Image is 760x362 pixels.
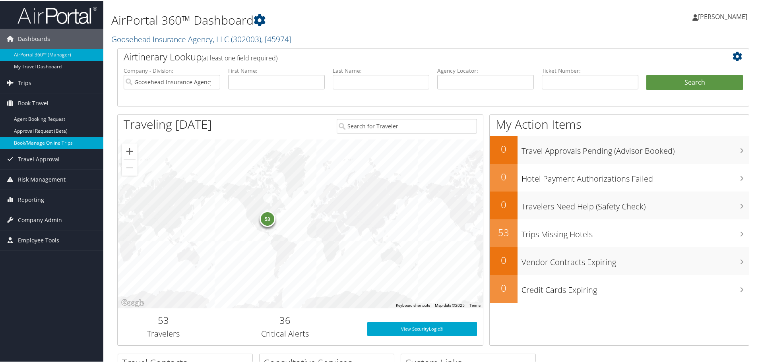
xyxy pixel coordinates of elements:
[228,66,325,74] label: First Name:
[367,321,477,335] a: View SecurityLogic®
[490,135,749,163] a: 0Travel Approvals Pending (Advisor Booked)
[490,115,749,132] h1: My Action Items
[18,93,48,112] span: Book Travel
[698,12,747,20] span: [PERSON_NAME]
[522,141,749,156] h3: Travel Approvals Pending (Advisor Booked)
[111,33,291,44] a: Goosehead Insurance Agency, LLC
[490,163,749,191] a: 0Hotel Payment Authorizations Failed
[522,252,749,267] h3: Vendor Contracts Expiring
[111,11,541,28] h1: AirPortal 360™ Dashboard
[437,66,534,74] label: Agency Locator:
[337,118,477,133] input: Search for Traveler
[490,274,749,302] a: 0Credit Cards Expiring
[215,313,355,326] h2: 36
[490,141,518,155] h2: 0
[490,253,518,266] h2: 0
[542,66,638,74] label: Ticket Number:
[124,313,203,326] h2: 53
[122,143,138,159] button: Zoom in
[120,297,146,308] a: Open this area in Google Maps (opens a new window)
[18,169,66,189] span: Risk Management
[522,196,749,211] h3: Travelers Need Help (Safety Check)
[522,224,749,239] h3: Trips Missing Hotels
[490,169,518,183] h2: 0
[18,230,59,250] span: Employee Tools
[490,281,518,294] h2: 0
[18,209,62,229] span: Company Admin
[18,28,50,48] span: Dashboards
[333,66,429,74] label: Last Name:
[124,49,690,63] h2: Airtinerary Lookup
[124,66,220,74] label: Company - Division:
[435,302,465,307] span: Map data ©2025
[202,53,277,62] span: (at least one field required)
[261,33,291,44] span: , [ 45974 ]
[490,225,518,238] h2: 53
[18,189,44,209] span: Reporting
[124,327,203,339] h3: Travelers
[259,210,275,226] div: 53
[490,197,518,211] h2: 0
[17,5,97,24] img: airportal-logo.png
[124,115,212,132] h1: Traveling [DATE]
[490,191,749,219] a: 0Travelers Need Help (Safety Check)
[490,246,749,274] a: 0Vendor Contracts Expiring
[215,327,355,339] h3: Critical Alerts
[692,4,755,28] a: [PERSON_NAME]
[646,74,743,90] button: Search
[18,72,31,92] span: Trips
[231,33,261,44] span: ( 302003 )
[522,280,749,295] h3: Credit Cards Expiring
[490,219,749,246] a: 53Trips Missing Hotels
[396,302,430,308] button: Keyboard shortcuts
[18,149,60,168] span: Travel Approval
[469,302,481,307] a: Terms (opens in new tab)
[122,159,138,175] button: Zoom out
[522,168,749,184] h3: Hotel Payment Authorizations Failed
[120,297,146,308] img: Google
